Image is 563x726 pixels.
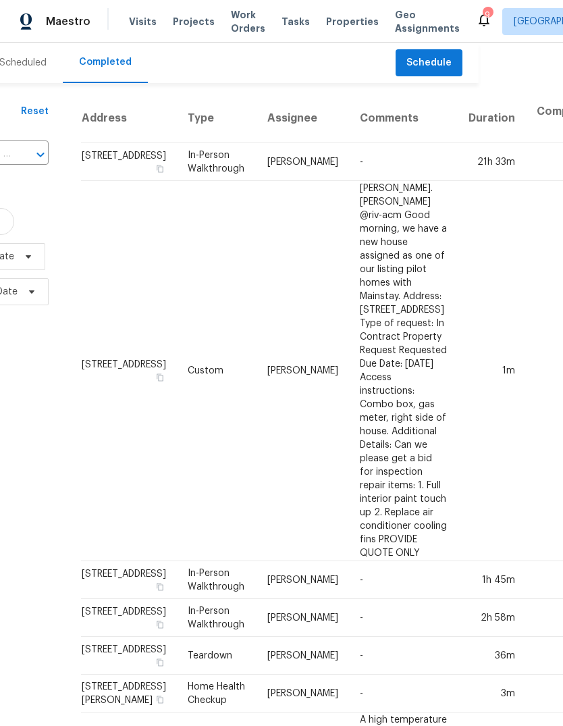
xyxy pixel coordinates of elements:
[177,143,257,181] td: In-Person Walkthrough
[458,637,526,675] td: 36m
[177,561,257,599] td: In-Person Walkthrough
[349,181,458,561] td: [PERSON_NAME].[PERSON_NAME] @riv-acm Good morning, we have a new house assigned as one of our lis...
[129,15,157,28] span: Visits
[177,599,257,637] td: In-Person Walkthrough
[349,561,458,599] td: -
[395,8,460,35] span: Geo Assignments
[154,371,166,384] button: Copy Address
[257,637,349,675] td: [PERSON_NAME]
[257,143,349,181] td: [PERSON_NAME]
[46,15,90,28] span: Maestro
[281,17,310,26] span: Tasks
[349,675,458,712] td: -
[406,55,452,72] span: Schedule
[81,94,177,143] th: Address
[79,55,132,69] div: Completed
[81,561,177,599] td: [STREET_ADDRESS]
[81,675,177,712] td: [STREET_ADDRESS][PERSON_NAME]
[349,94,458,143] th: Comments
[349,637,458,675] td: -
[177,637,257,675] td: Teardown
[458,181,526,561] td: 1m
[177,94,257,143] th: Type
[257,599,349,637] td: [PERSON_NAME]
[81,637,177,675] td: [STREET_ADDRESS]
[458,143,526,181] td: 21h 33m
[31,145,50,164] button: Open
[458,599,526,637] td: 2h 58m
[81,599,177,637] td: [STREET_ADDRESS]
[458,675,526,712] td: 3m
[21,105,49,118] div: Reset
[81,143,177,181] td: [STREET_ADDRESS]
[231,8,265,35] span: Work Orders
[177,181,257,561] td: Custom
[81,181,177,561] td: [STREET_ADDRESS]
[458,94,526,143] th: Duration
[396,49,462,77] button: Schedule
[154,656,166,669] button: Copy Address
[257,675,349,712] td: [PERSON_NAME]
[326,15,379,28] span: Properties
[349,599,458,637] td: -
[257,94,349,143] th: Assignee
[154,581,166,593] button: Copy Address
[349,143,458,181] td: -
[257,561,349,599] td: [PERSON_NAME]
[483,8,492,22] div: 9
[154,619,166,631] button: Copy Address
[458,561,526,599] td: 1h 45m
[173,15,215,28] span: Projects
[154,694,166,706] button: Copy Address
[177,675,257,712] td: Home Health Checkup
[154,163,166,175] button: Copy Address
[257,181,349,561] td: [PERSON_NAME]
